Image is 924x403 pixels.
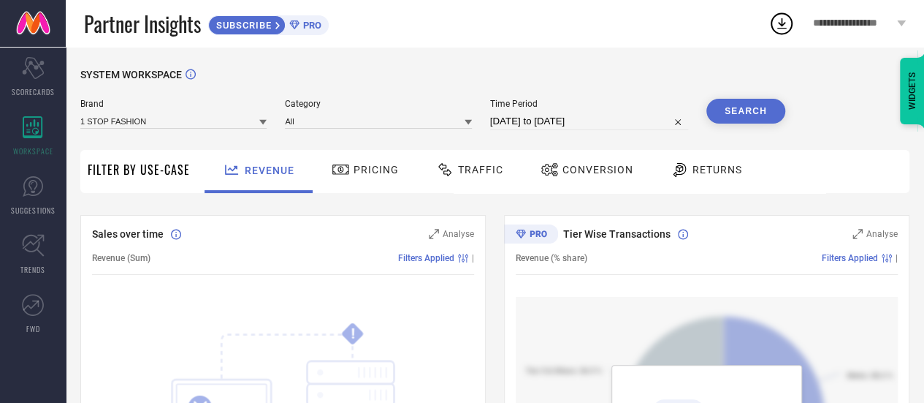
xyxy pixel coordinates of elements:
span: Conversion [562,164,633,176]
span: Filters Applied [822,253,878,263]
span: Pricing [354,164,399,176]
span: SUBSCRIBE [209,20,275,31]
span: Revenue (% share) [516,253,587,263]
span: PRO [299,20,321,31]
svg: Zoom [852,229,863,239]
span: TRENDS [20,264,45,275]
svg: Zoom [429,229,439,239]
span: SYSTEM WORKSPACE [80,69,182,80]
span: Tier Wise Transactions [563,228,671,240]
span: Analyse [443,229,474,239]
span: Filters Applied [398,253,454,263]
span: WORKSPACE [13,146,53,157]
span: Filter By Use-Case [88,161,190,178]
span: Sales over time [92,228,164,240]
span: Traffic [458,164,503,176]
a: SUBSCRIBEPRO [208,12,329,35]
span: | [896,253,898,263]
span: FWD [26,323,40,334]
button: Search [706,99,785,124]
input: Select time period [490,113,688,130]
div: Premium [504,225,558,246]
span: Analyse [866,229,898,239]
tspan: ! [351,325,354,342]
span: Revenue (Sum) [92,253,150,263]
span: | [472,253,474,263]
div: Open download list [768,10,795,37]
span: SCORECARDS [12,86,55,97]
span: Revenue [245,165,294,176]
span: Brand [80,99,267,109]
span: Partner Insights [84,9,201,39]
span: Time Period [490,99,688,109]
span: Category [285,99,471,109]
span: SUGGESTIONS [11,205,56,216]
span: Returns [692,164,742,176]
